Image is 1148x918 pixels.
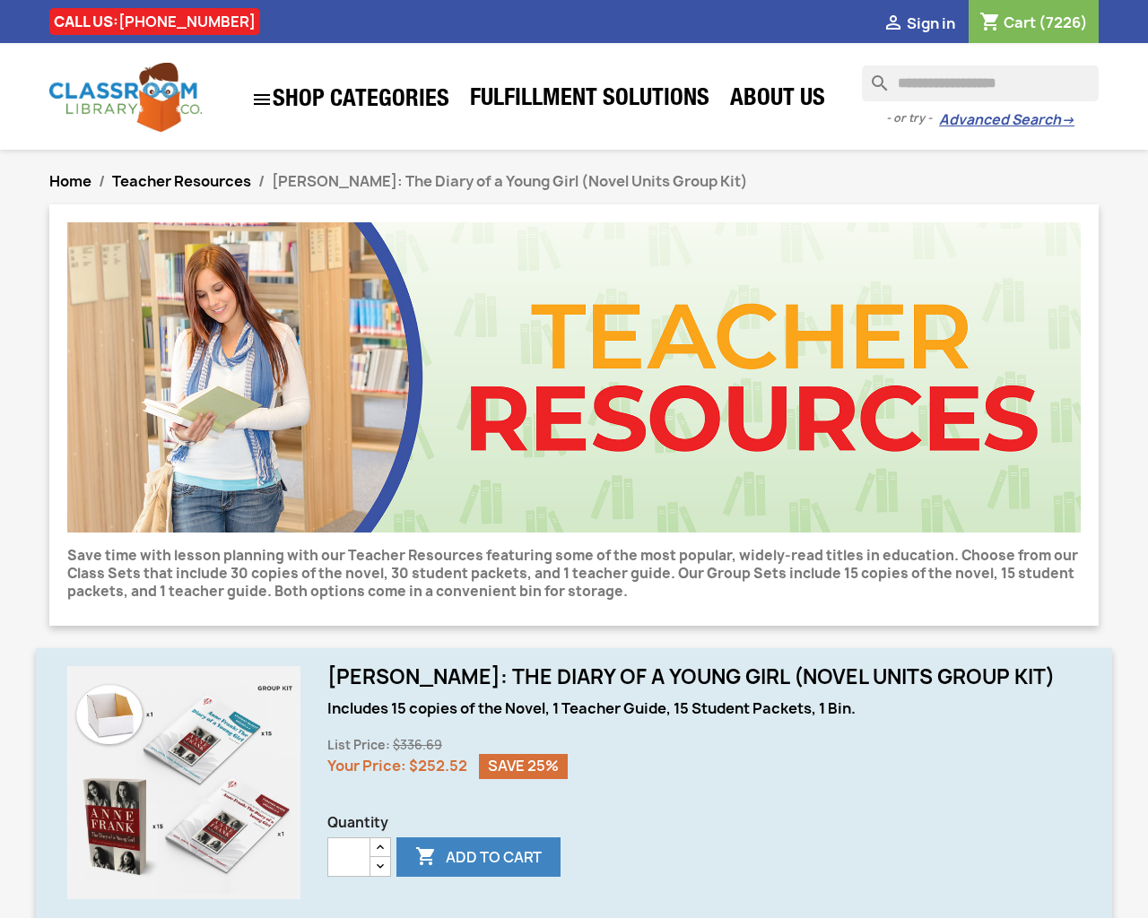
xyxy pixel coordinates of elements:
[1004,13,1036,32] span: Cart
[461,82,718,118] a: Fulfillment Solutions
[112,171,251,191] a: Teacher Resources
[409,756,467,775] span: $252.52
[67,222,1081,533] img: CLC_Teacher_Resources.jpg
[979,13,1088,32] a: Shopping cart link containing 7226 product(s)
[939,111,1074,129] a: Advanced Search→
[1039,13,1088,32] span: (7226)
[862,65,1099,101] input: Search
[327,666,1081,688] h1: [PERSON_NAME]: The Diary of a Young Girl (Novel Units Group Kit)
[886,109,939,127] span: - or try -
[327,756,406,775] span: Your Price:
[393,737,442,753] span: $336.69
[907,13,955,33] span: Sign in
[883,13,955,33] a:  Sign in
[251,89,273,110] i: 
[327,837,370,877] input: Quantity
[242,80,458,119] a: SHOP CATEGORIES
[1061,111,1074,129] span: →
[67,547,1081,601] p: Save time with lesson planning with our Teacher Resources featuring some of the most popular, wid...
[721,82,834,118] a: About Us
[415,847,437,869] i: 
[479,754,568,779] span: Save 25%
[49,63,202,132] img: Classroom Library Company
[327,814,1081,832] span: Quantity
[883,13,904,35] i: 
[327,737,390,753] span: List Price:
[979,13,1001,34] i: shopping_cart
[118,12,256,31] a: [PHONE_NUMBER]
[49,171,91,191] a: Home
[862,65,883,87] i: search
[49,8,260,35] div: CALL US:
[327,699,1081,717] div: Includes 15 copies of the Novel, 1 Teacher Guide, 15 Student Packets, 1 Bin.
[396,837,561,877] button: Add to cart
[272,171,748,191] span: [PERSON_NAME]: The Diary of a Young Girl (Novel Units Group Kit)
